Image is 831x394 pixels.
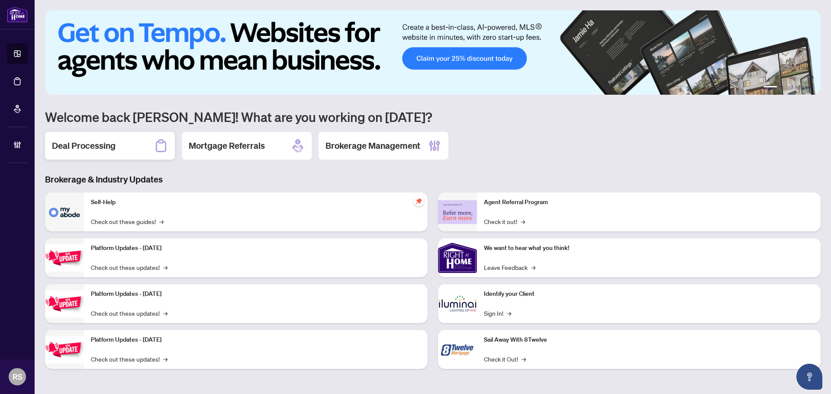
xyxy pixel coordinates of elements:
[788,86,791,90] button: 3
[45,336,84,363] img: Platform Updates - June 23, 2025
[325,140,420,152] h2: Brokerage Management
[484,289,814,299] p: Identify your Client
[45,109,821,125] h1: Welcome back [PERSON_NAME]! What are you working on [DATE]?
[531,263,535,272] span: →
[484,243,814,253] p: We want to hear what you think!
[45,244,84,272] img: Platform Updates - July 21, 2025
[91,198,421,207] p: Self-Help
[796,364,822,390] button: Open asap
[438,330,477,369] img: Sail Away With 8Twelve
[91,335,421,345] p: Platform Updates - [DATE]
[91,308,167,318] a: Check out these updates!→
[91,243,421,253] p: Platform Updates - [DATE]
[484,335,814,345] p: Sail Away With 8Twelve
[438,200,477,224] img: Agent Referral Program
[45,173,821,186] h3: Brokerage & Industry Updates
[522,354,526,364] span: →
[781,86,784,90] button: 2
[91,263,167,272] a: Check out these updates!→
[163,263,167,272] span: →
[414,196,424,206] span: pushpin
[484,354,526,364] a: Check it Out!→
[91,217,164,226] a: Check out these guides!→
[484,217,525,226] a: Check it out!→
[91,289,421,299] p: Platform Updates - [DATE]
[521,217,525,226] span: →
[159,217,164,226] span: →
[91,354,167,364] a: Check out these updates!→
[163,308,167,318] span: →
[507,308,511,318] span: →
[438,284,477,323] img: Identify your Client
[795,86,798,90] button: 4
[45,290,84,317] img: Platform Updates - July 8, 2025
[808,86,812,90] button: 6
[484,198,814,207] p: Agent Referral Program
[763,86,777,90] button: 1
[189,140,265,152] h2: Mortgage Referrals
[484,308,511,318] a: Sign In!→
[438,238,477,277] img: We want to hear what you think!
[484,263,535,272] a: Leave Feedback→
[13,371,23,383] span: RS
[802,86,805,90] button: 5
[7,6,28,22] img: logo
[163,354,167,364] span: →
[45,192,84,231] img: Self-Help
[45,10,821,95] img: Slide 0
[52,140,116,152] h2: Deal Processing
